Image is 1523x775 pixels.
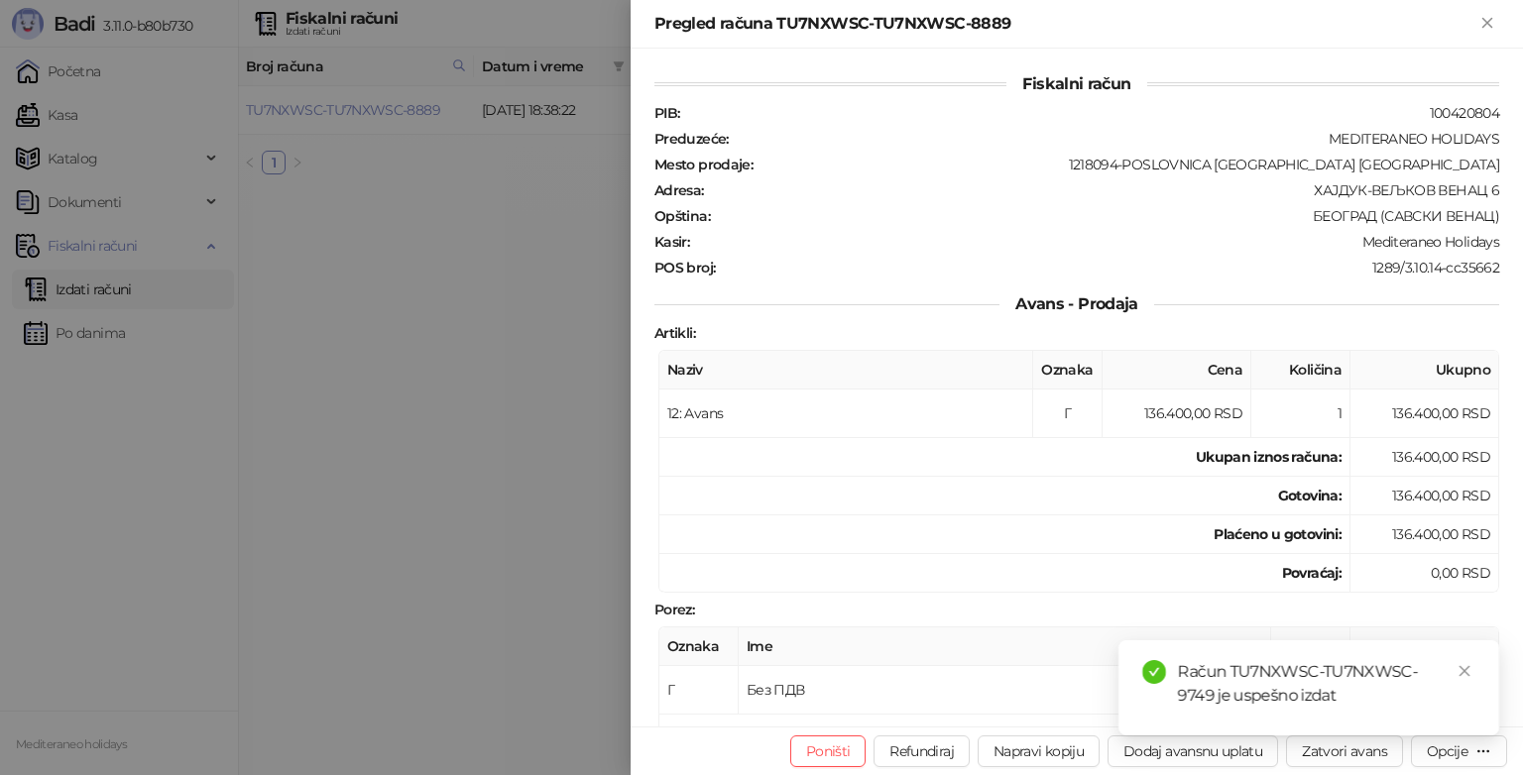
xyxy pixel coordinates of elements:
[654,181,704,199] strong: Adresa :
[712,207,1501,225] div: БЕОГРАД (САВСКИ ВЕНАЦ)
[739,666,1271,715] td: Без ПДВ
[755,156,1501,173] div: 1218094-POSLOVNICA [GEOGRAPHIC_DATA] [GEOGRAPHIC_DATA]
[1454,660,1475,682] a: Close
[1271,627,1350,666] th: Stopa
[999,294,1153,313] span: Avans - Prodaja
[1350,477,1499,515] td: 136.400,00 RSD
[1103,351,1251,389] th: Cena
[659,627,739,666] th: Oznaka
[654,207,710,225] strong: Opština :
[691,233,1501,251] div: Mediteraneo Holidays
[874,735,970,767] button: Refundiraj
[654,259,715,277] strong: POS broj :
[739,627,1271,666] th: Ime
[1350,554,1499,593] td: 0,00 RSD
[1251,389,1350,438] td: 1
[659,389,1033,438] td: 12: Avans
[1350,351,1499,389] th: Ukupno
[654,156,753,173] strong: Mesto prodaje :
[654,104,679,122] strong: PIB :
[659,351,1033,389] th: Naziv
[1214,525,1342,543] strong: Plaćeno u gotovini:
[1108,735,1278,767] button: Dodaj avansnu uplatu
[1350,389,1499,438] td: 136.400,00 RSD
[654,233,689,251] strong: Kasir :
[706,181,1501,199] div: ХАЈДУК-ВЕЉКОВ ВЕНАЦ 6
[1427,742,1467,760] div: Opcije
[1282,564,1342,582] strong: Povraćaj:
[1033,389,1103,438] td: Г
[681,104,1501,122] div: 100420804
[654,601,694,618] strong: Porez :
[994,742,1084,760] span: Napravi kopiju
[717,259,1501,277] div: 1289/3.10.14-cc35662
[1350,627,1499,666] th: Porez
[1458,664,1471,678] span: close
[1006,74,1146,93] span: Fiskalni račun
[1142,660,1166,684] span: check-circle
[1475,12,1499,36] button: Zatvori
[1286,735,1403,767] button: Zatvori avans
[654,324,695,342] strong: Artikli :
[1196,448,1342,466] strong: Ukupan iznos računa :
[1178,660,1475,708] div: Račun TU7NXWSC-TU7NXWSC-9749 je uspešno izdat
[659,666,739,715] td: Г
[1350,515,1499,554] td: 136.400,00 RSD
[1251,351,1350,389] th: Količina
[731,130,1501,148] div: MEDITERANEO HOLIDAYS
[1103,389,1251,438] td: 136.400,00 RSD
[1278,487,1342,504] strong: Gotovina :
[654,130,729,148] strong: Preduzeće :
[790,735,867,767] button: Poništi
[1411,735,1507,767] button: Opcije
[978,735,1100,767] button: Napravi kopiju
[1350,438,1499,477] td: 136.400,00 RSD
[1033,351,1103,389] th: Oznaka
[654,12,1475,36] div: Pregled računa TU7NXWSC-TU7NXWSC-8889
